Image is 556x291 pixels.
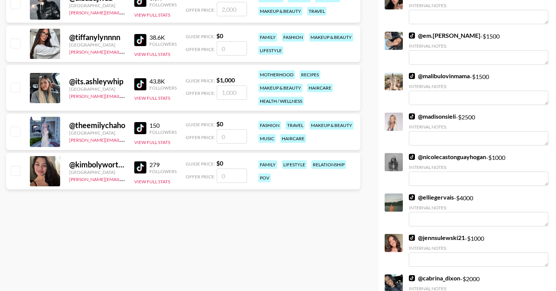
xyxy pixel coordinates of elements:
div: pov [258,173,271,182]
span: Offer Price: [186,174,215,180]
div: [GEOGRAPHIC_DATA] [69,86,125,92]
div: Internal Notes: [409,164,548,170]
img: TikTok [134,78,146,90]
span: Guide Price: [186,161,215,167]
div: @ theemilychaho [69,121,125,130]
a: @cabrina_dixon [409,274,460,282]
div: [GEOGRAPHIC_DATA] [69,3,125,8]
img: TikTok [134,122,146,134]
a: @malibulovinmama [409,72,470,80]
input: 0 [217,169,247,183]
input: 0 [217,129,247,144]
span: Offer Price: [186,46,215,52]
a: @jennsulewski21 [409,234,465,241]
div: 150 [149,122,177,129]
span: Guide Price: [186,122,215,127]
strong: $ 0 [216,159,223,167]
img: TikTok [409,275,415,281]
div: 43.8K [149,77,177,85]
div: music [258,134,276,143]
div: Internal Notes: [409,84,548,89]
a: @madisonsieli [409,113,456,120]
img: TikTok [409,154,415,160]
div: [GEOGRAPHIC_DATA] [69,130,125,136]
div: - $ 2500 [409,113,548,145]
div: family [258,160,277,169]
div: travel [307,7,326,15]
span: Offer Price: [186,7,215,13]
strong: $ 0 [216,32,223,39]
strong: $ 1,000 [216,76,235,84]
div: relationship [311,160,346,169]
a: [PERSON_NAME][EMAIL_ADDRESS][DOMAIN_NAME] [69,48,181,55]
a: @em.[PERSON_NAME] [409,32,480,39]
a: [PERSON_NAME][EMAIL_ADDRESS][DOMAIN_NAME] [69,92,181,99]
div: [GEOGRAPHIC_DATA] [69,42,125,48]
div: travel [286,121,305,130]
img: TikTok [134,34,146,46]
button: View Full Stats [134,95,170,101]
a: [PERSON_NAME][EMAIL_ADDRESS][DOMAIN_NAME] [69,175,181,182]
div: Followers [149,41,177,47]
div: 38.6K [149,34,177,41]
a: [PERSON_NAME][EMAIL_ADDRESS][DOMAIN_NAME] [69,8,181,15]
div: makeup & beauty [309,33,353,42]
div: haircare [280,134,306,143]
span: Offer Price: [186,90,215,96]
img: TikTok [409,73,415,79]
div: 279 [149,161,177,169]
div: Followers [149,85,177,91]
button: View Full Stats [134,179,170,184]
div: family [258,33,277,42]
div: @ its.ashleywhip [69,77,125,86]
a: [PERSON_NAME][EMAIL_ADDRESS][DOMAIN_NAME] [69,136,181,143]
div: motherhood [258,70,295,79]
div: @ kimbolyworthing [69,160,125,169]
div: Internal Notes: [409,245,548,251]
div: health / wellness [258,97,304,105]
div: haircare [307,84,333,92]
div: makeup & beauty [258,7,303,15]
div: fashion [258,121,281,130]
img: TikTok [409,33,415,39]
a: @nicolecastonguayhogan [409,153,486,161]
div: Followers [149,129,177,135]
img: TikTok [409,235,415,241]
div: recipes [300,70,320,79]
strong: $ 0 [216,120,223,127]
div: Internal Notes: [409,205,548,211]
div: Followers [149,169,177,174]
img: TikTok [409,113,415,119]
span: Guide Price: [186,78,215,84]
div: fashion [282,33,304,42]
input: 2,000 [217,2,247,16]
img: TikTok [134,161,146,173]
div: - $ 1000 [409,234,548,267]
div: - $ 4000 [409,193,548,226]
div: - $ 1500 [409,32,548,65]
img: TikTok [409,194,415,200]
div: - $ 1000 [409,153,548,186]
div: makeup & beauty [309,121,354,130]
button: View Full Stats [134,51,170,57]
div: @ tiffanylynnnn [69,33,125,42]
input: 0 [217,41,247,56]
span: Guide Price: [186,34,215,39]
button: View Full Stats [134,12,170,18]
div: [GEOGRAPHIC_DATA] [69,169,125,175]
div: - $ 1500 [409,72,548,105]
input: 1,000 [217,85,247,100]
a: @elliegervais [409,193,454,201]
div: Internal Notes: [409,124,548,130]
div: Internal Notes: [409,43,548,49]
div: makeup & beauty [258,84,303,92]
div: lifestyle [282,160,307,169]
span: Offer Price: [186,135,215,140]
div: Internal Notes: [409,3,548,8]
button: View Full Stats [134,139,170,145]
div: lifestyle [258,46,283,55]
div: Followers [149,2,177,8]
